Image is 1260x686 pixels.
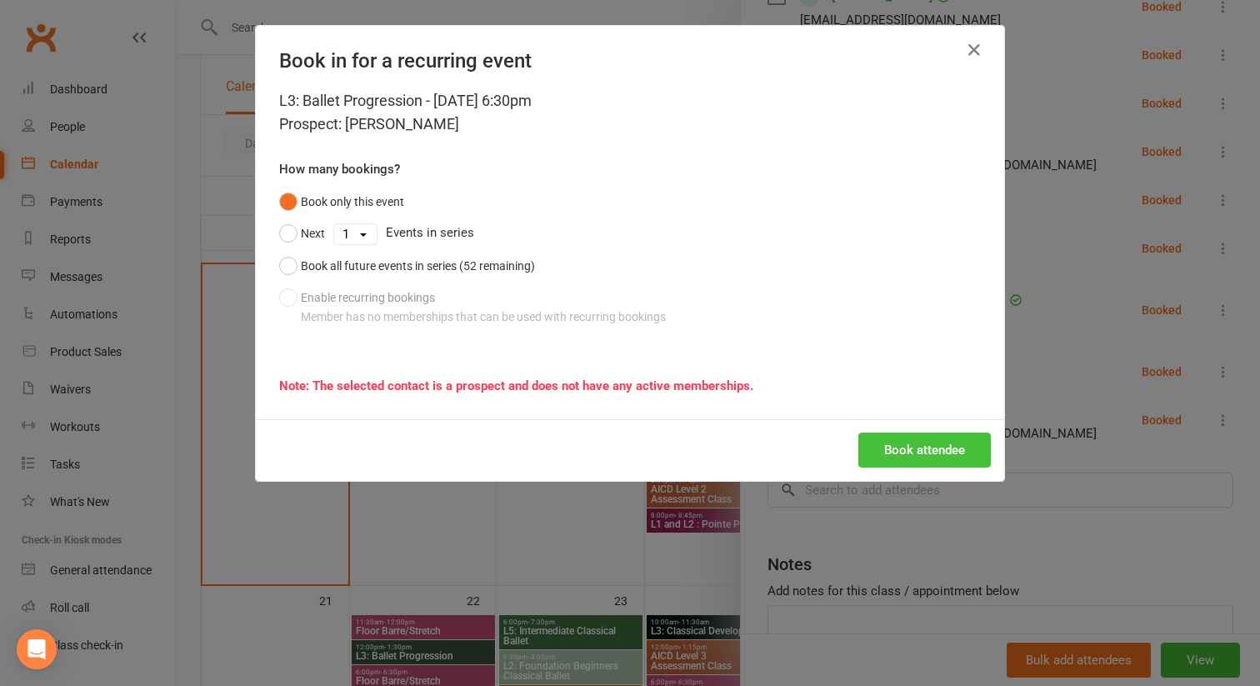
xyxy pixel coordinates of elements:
[301,257,535,275] div: Book all future events in series (52 remaining)
[961,37,987,63] button: Close
[279,250,535,282] button: Book all future events in series (52 remaining)
[279,376,981,396] div: Note: The selected contact is a prospect and does not have any active memberships.
[17,629,57,669] div: Open Intercom Messenger
[279,218,981,249] div: Events in series
[279,218,325,249] button: Next
[279,159,400,179] label: How many bookings?
[279,89,981,136] div: L3: Ballet Progression - [DATE] 6:30pm Prospect: [PERSON_NAME]
[279,186,404,218] button: Book only this event
[279,49,981,73] h4: Book in for a recurring event
[858,433,991,468] button: Book attendee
